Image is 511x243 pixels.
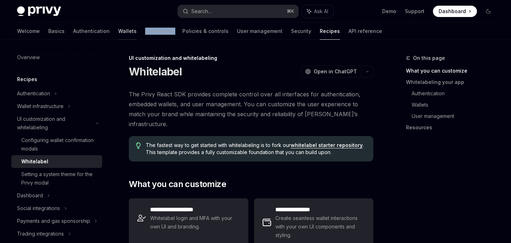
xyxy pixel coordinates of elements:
[21,136,98,153] div: Configuring wallet confirmation modals
[48,23,65,40] a: Basics
[433,6,477,17] a: Dashboard
[17,23,40,40] a: Welcome
[11,51,102,64] a: Overview
[412,88,500,99] a: Authentication
[412,99,500,111] a: Wallets
[17,75,37,84] h5: Recipes
[146,142,366,156] span: The fastest way to get started with whitelabeling is to fork our . This template provides a fully...
[129,89,373,129] span: The Privy React SDK provides complete control over all interfaces for authentication, embedded wa...
[145,23,174,40] a: Connectors
[302,5,333,18] button: Ask AI
[21,157,48,166] div: Whitelabel
[150,214,240,231] span: Whitelabel login and MFA with your own UI and branding.
[406,65,500,77] a: What you can customize
[320,23,340,40] a: Recipes
[291,142,363,148] a: whitelabel starter repository
[17,230,64,238] div: Trading integrations
[348,23,382,40] a: API reference
[382,8,396,15] a: Demo
[191,7,211,16] div: Search...
[314,8,328,15] span: Ask AI
[182,23,229,40] a: Policies & controls
[17,89,50,98] div: Authentication
[21,170,98,187] div: Setting a system theme for the Privy modal
[118,23,137,40] a: Wallets
[17,191,43,200] div: Dashboard
[287,9,294,14] span: ⌘ K
[412,111,500,122] a: User management
[275,214,365,239] span: Create seamless wallet interactions with your own UI components and styling.
[11,155,102,168] a: Whitelabel
[405,8,424,15] a: Support
[17,102,64,111] div: Wallet infrastructure
[17,217,90,225] div: Payments and gas sponsorship
[17,53,40,62] div: Overview
[11,134,102,155] a: Configuring wallet confirmation modals
[178,5,298,18] button: Search...⌘K
[406,77,500,88] a: Whitelabeling your app
[291,23,311,40] a: Security
[129,179,226,190] span: What you can customize
[17,6,61,16] img: dark logo
[11,168,102,189] a: Setting a system theme for the Privy modal
[73,23,110,40] a: Authentication
[237,23,282,40] a: User management
[129,65,182,78] h1: Whitelabel
[129,55,373,62] div: UI customization and whitelabeling
[17,204,60,213] div: Social integrations
[314,68,357,75] span: Open in ChatGPT
[136,142,141,149] svg: Tip
[17,115,92,132] div: UI customization and whitelabeling
[413,54,445,62] span: On this page
[483,6,494,17] button: Toggle dark mode
[439,8,466,15] span: Dashboard
[301,66,361,78] button: Open in ChatGPT
[406,122,500,133] a: Resources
